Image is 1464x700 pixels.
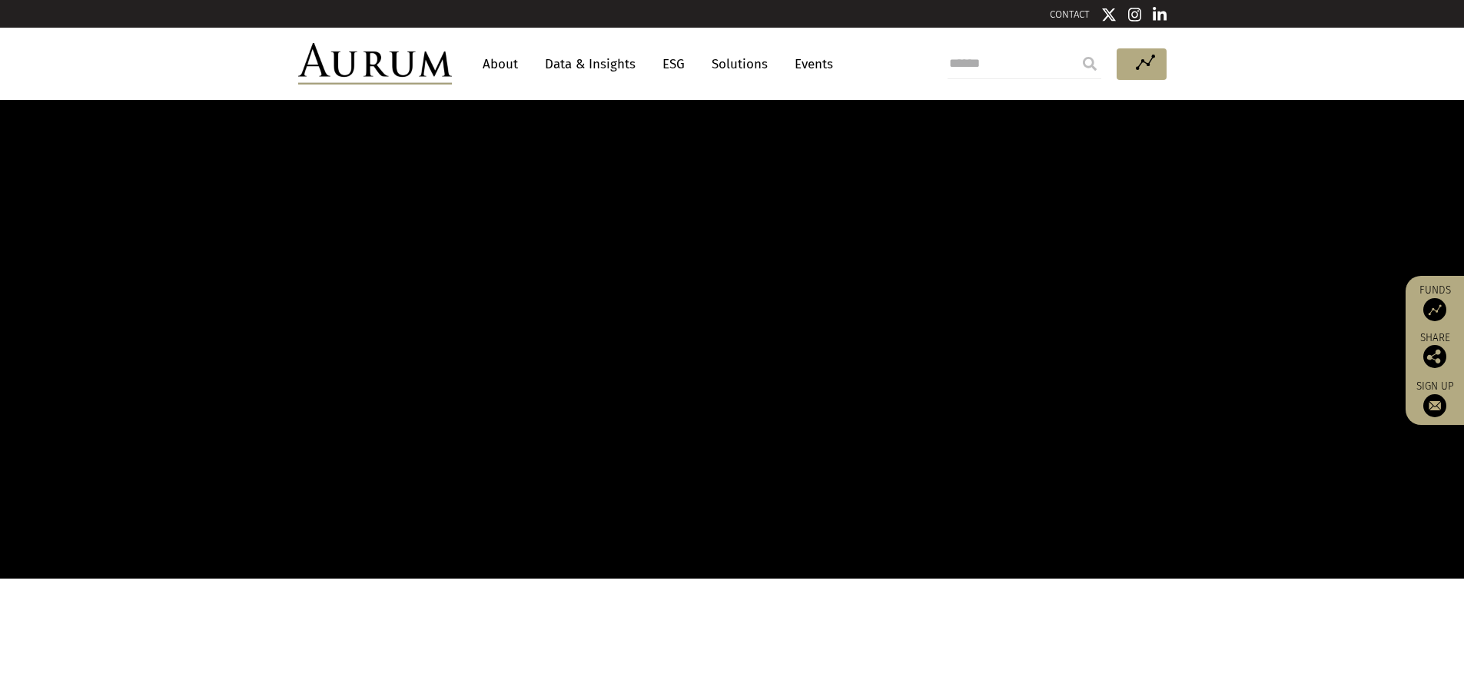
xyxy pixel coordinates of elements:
a: About [475,50,526,78]
a: Funds [1413,284,1456,321]
img: Access Funds [1423,298,1446,321]
img: Instagram icon [1128,7,1142,22]
img: Sign up to our newsletter [1423,394,1446,417]
a: Solutions [704,50,775,78]
a: ESG [655,50,692,78]
a: CONTACT [1050,8,1090,20]
input: Submit [1074,48,1105,79]
img: Aurum [298,43,452,85]
a: Data & Insights [537,50,643,78]
img: Twitter icon [1101,7,1117,22]
a: Sign up [1413,380,1456,417]
div: Share [1413,333,1456,368]
a: Events [787,50,833,78]
img: Share this post [1423,345,1446,368]
img: Linkedin icon [1153,7,1167,22]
